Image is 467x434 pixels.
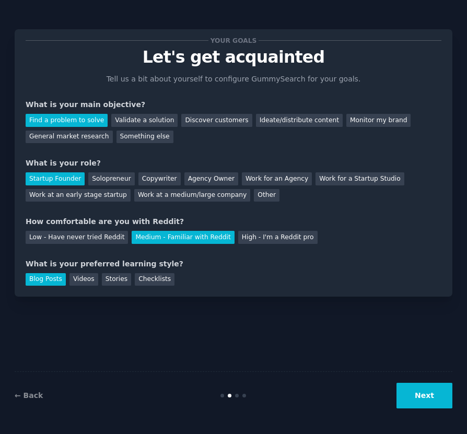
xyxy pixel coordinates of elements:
[184,172,238,185] div: Agency Owner
[238,231,318,244] div: High - I'm a Reddit pro
[26,273,66,286] div: Blog Posts
[15,391,43,400] a: ← Back
[138,172,181,185] div: Copywriter
[26,131,113,144] div: General market research
[26,114,108,127] div: Find a problem to solve
[134,189,250,202] div: Work at a medium/large company
[111,114,178,127] div: Validate a solution
[102,273,131,286] div: Stories
[208,35,259,46] span: Your goals
[254,189,279,202] div: Other
[26,259,441,269] div: What is your preferred learning style?
[242,172,312,185] div: Work for an Agency
[396,383,452,408] button: Next
[26,216,441,227] div: How comfortable are you with Reddit?
[256,114,343,127] div: Ideate/distribute content
[132,231,234,244] div: Medium - Familiar with Reddit
[116,131,173,144] div: Something else
[26,48,441,66] p: Let's get acquainted
[346,114,411,127] div: Monitor my brand
[26,99,441,110] div: What is your main objective?
[181,114,252,127] div: Discover customers
[88,172,134,185] div: Solopreneur
[316,172,404,185] div: Work for a Startup Studio
[69,273,98,286] div: Videos
[26,189,131,202] div: Work at an early stage startup
[102,74,365,85] p: Tell us a bit about yourself to configure GummySearch for your goals.
[26,231,128,244] div: Low - Have never tried Reddit
[135,273,174,286] div: Checklists
[26,158,441,169] div: What is your role?
[26,172,85,185] div: Startup Founder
